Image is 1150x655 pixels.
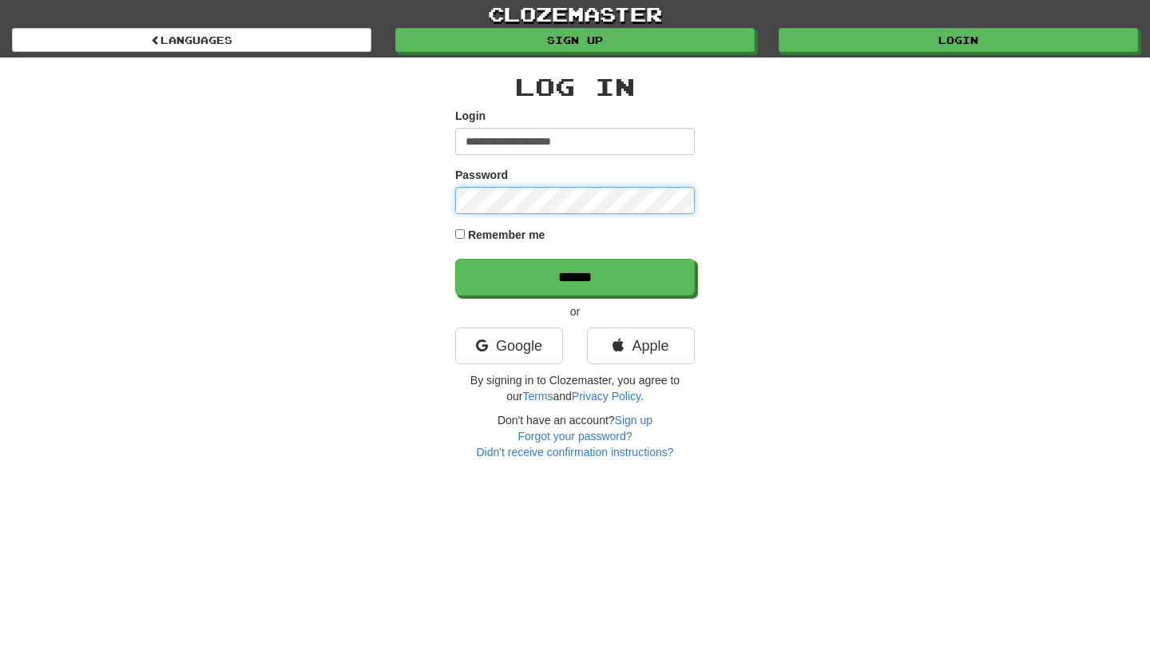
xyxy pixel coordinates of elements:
[779,28,1138,52] a: Login
[455,108,486,124] label: Login
[455,372,695,404] p: By signing in to Clozemaster, you agree to our and .
[455,412,695,460] div: Don't have an account?
[517,430,632,443] a: Forgot your password?
[395,28,755,52] a: Sign up
[455,304,695,320] p: or
[587,327,695,364] a: Apple
[615,414,652,427] a: Sign up
[455,327,563,364] a: Google
[455,73,695,100] h2: Log In
[12,28,371,52] a: Languages
[572,390,640,403] a: Privacy Policy
[468,227,545,243] label: Remember me
[455,167,508,183] label: Password
[476,446,673,458] a: Didn't receive confirmation instructions?
[522,390,553,403] a: Terms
